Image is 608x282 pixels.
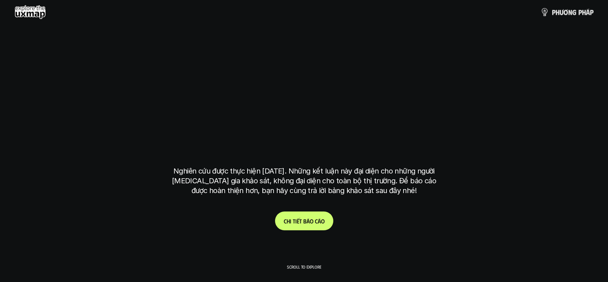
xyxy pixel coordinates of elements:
[321,218,325,225] span: o
[540,5,594,19] a: phươngpháp
[572,8,577,16] span: g
[552,8,556,16] span: p
[586,8,590,16] span: á
[556,8,560,16] span: h
[279,54,334,62] h6: Kết quả nghiên cứu
[568,8,572,16] span: n
[310,218,313,225] span: o
[578,8,582,16] span: p
[315,218,318,225] span: c
[299,218,302,225] span: t
[303,218,307,225] span: b
[287,264,321,269] p: Scroll to explore
[563,8,568,16] span: ơ
[297,218,299,225] span: ế
[172,70,436,101] h1: phạm vi công việc của
[175,128,433,158] h1: tại [GEOGRAPHIC_DATA]
[318,218,321,225] span: á
[295,218,297,225] span: i
[290,218,291,225] span: i
[582,8,586,16] span: h
[275,211,333,230] a: Chitiếtbáocáo
[590,8,594,16] span: p
[284,218,287,225] span: C
[307,218,310,225] span: á
[293,218,295,225] span: t
[560,8,563,16] span: ư
[168,166,440,196] p: Nghiên cứu được thực hiện [DATE]. Những kết luận này đại diện cho những người [MEDICAL_DATA] gia ...
[287,218,290,225] span: h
